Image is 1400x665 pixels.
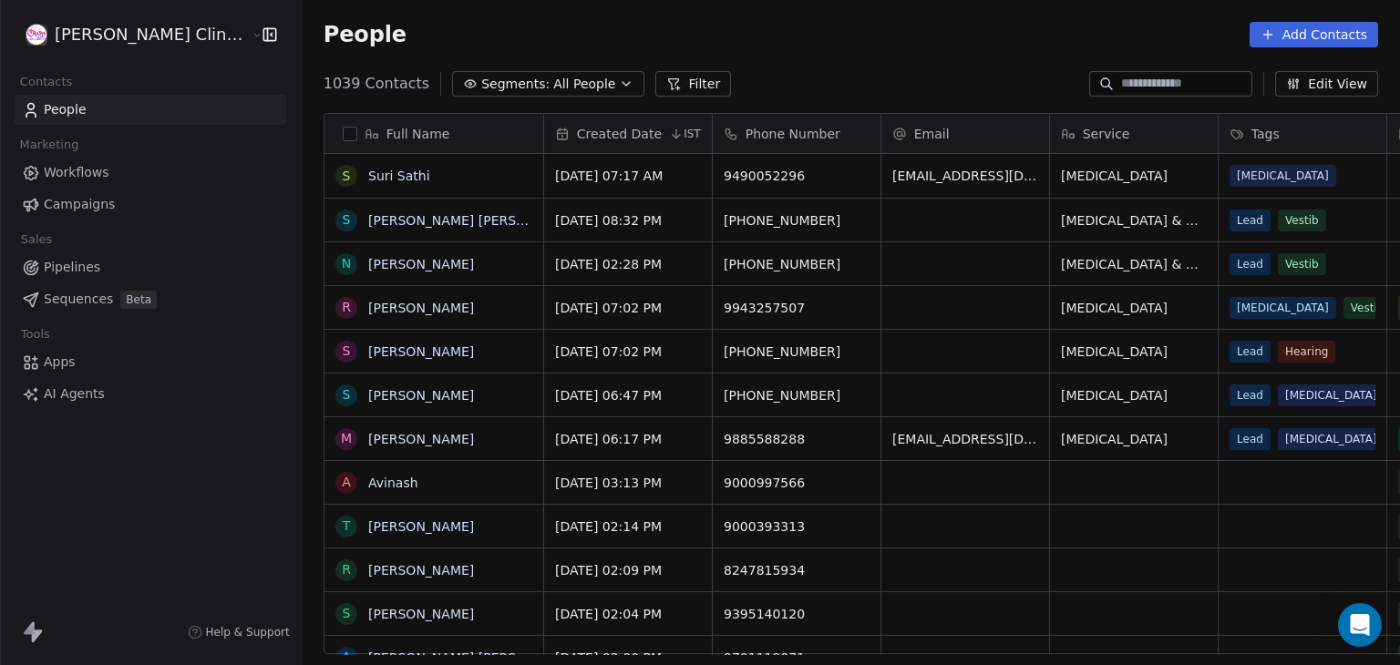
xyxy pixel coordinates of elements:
span: 1039 Contacts [324,73,429,95]
span: [MEDICAL_DATA] [1061,430,1207,448]
div: Phone Number [713,114,880,153]
a: [PERSON_NAME] [PERSON_NAME] [368,213,584,228]
span: Lead [1230,253,1271,275]
span: Hearing [1278,341,1335,363]
span: Full Name [386,125,450,143]
span: 9943257507 [724,299,870,317]
a: Suri Sathi [368,169,430,183]
span: [DATE] 07:02 PM [555,299,701,317]
a: People [15,95,286,125]
a: Campaigns [15,189,286,220]
span: [PHONE_NUMBER] [724,255,870,273]
button: Edit View [1275,71,1378,97]
div: S [342,210,350,230]
span: [EMAIL_ADDRESS][DOMAIN_NAME] [892,430,1038,448]
span: People [324,21,407,48]
div: Email [881,114,1049,153]
div: S [342,167,350,186]
span: [MEDICAL_DATA] [1278,428,1385,450]
span: [MEDICAL_DATA] [1061,299,1207,317]
span: Lead [1230,384,1271,406]
div: N [341,254,350,273]
a: [PERSON_NAME] [368,563,474,578]
div: S [342,604,350,623]
span: 9395140120 [724,605,870,623]
span: All People [553,75,615,94]
span: Apps [44,353,76,372]
span: [DATE] 08:32 PM [555,211,701,230]
span: Beta [120,291,157,309]
span: Help & Support [206,625,290,639]
a: Pipelines [15,252,286,282]
span: [MEDICAL_DATA] [1230,297,1336,319]
a: [PERSON_NAME] [368,344,474,359]
span: [DATE] 02:28 PM [555,255,701,273]
a: AI Agents [15,379,286,409]
span: 9490052296 [724,167,870,185]
span: Phone Number [746,125,840,143]
a: Workflows [15,158,286,188]
span: Marketing [12,131,87,159]
span: Vestib [1278,210,1326,231]
a: [PERSON_NAME] [PERSON_NAME] [368,650,584,665]
a: [PERSON_NAME] [368,519,474,534]
span: Lead [1230,428,1271,450]
button: Add Contacts [1250,22,1378,47]
span: Created Date [577,125,662,143]
span: Sales [13,226,60,253]
span: IST [684,127,701,141]
span: People [44,100,87,119]
span: [DATE] 06:17 PM [555,430,701,448]
div: R [342,560,351,579]
span: [MEDICAL_DATA] & Dizziness [1061,255,1207,273]
span: [MEDICAL_DATA] [1278,384,1385,406]
div: R [342,298,351,317]
a: [PERSON_NAME] [368,388,474,403]
span: Contacts [12,68,80,96]
div: S [342,385,350,404]
div: grid [324,154,544,655]
span: [PERSON_NAME] Clinic External [55,23,247,46]
a: SequencesBeta [15,284,286,314]
span: [DATE] 07:02 PM [555,343,701,361]
span: [MEDICAL_DATA] [1061,167,1207,185]
span: [DATE] 02:14 PM [555,517,701,536]
span: Vestib [1278,253,1326,275]
a: [PERSON_NAME] [368,301,474,315]
button: [PERSON_NAME] Clinic External [22,19,238,50]
a: Avinash [368,476,418,490]
div: A [342,473,351,492]
span: Pipelines [44,258,100,277]
img: RASYA-Clinic%20Circle%20icon%20Transparent.png [26,24,47,46]
span: [MEDICAL_DATA] [1061,343,1207,361]
div: T [342,517,350,536]
span: Tags [1251,125,1280,143]
span: [DATE] 06:47 PM [555,386,701,404]
span: Segments: [481,75,550,94]
span: 9000997566 [724,474,870,492]
a: [PERSON_NAME] [368,432,474,446]
div: Service [1050,114,1218,153]
span: Tools [13,321,57,348]
div: Tags [1219,114,1386,153]
span: Workflows [44,163,109,182]
span: [DATE] 02:04 PM [555,605,701,623]
span: [DATE] 07:17 AM [555,167,701,185]
span: Vestib [1343,297,1391,319]
span: 9000393313 [724,517,870,536]
span: [DATE] 02:09 PM [555,561,701,579]
span: Lead [1230,210,1271,231]
span: [MEDICAL_DATA] & Dizziness [1061,211,1207,230]
span: Campaigns [44,195,115,214]
span: Sequences [44,290,113,309]
div: Created DateIST [544,114,712,153]
span: [EMAIL_ADDRESS][DOMAIN_NAME] [892,167,1038,185]
div: Open Intercom Messenger [1338,603,1382,647]
div: M [341,429,352,448]
div: Full Name [324,114,543,153]
span: [PHONE_NUMBER] [724,343,870,361]
a: Help & Support [188,625,290,639]
span: [MEDICAL_DATA] [1230,165,1336,187]
a: [PERSON_NAME] [368,257,474,271]
a: Apps [15,347,286,377]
